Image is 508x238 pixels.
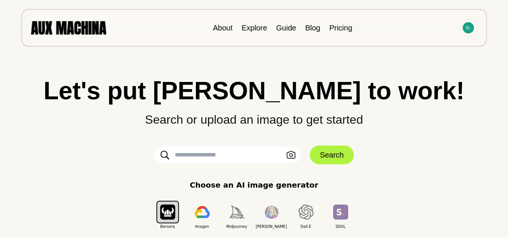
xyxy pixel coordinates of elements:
[185,224,220,229] span: Imagen
[463,22,474,33] img: Avatar
[299,205,314,220] img: Dall E
[195,206,210,218] img: Imagen
[15,78,493,103] h1: Let's put [PERSON_NAME] to work!
[190,179,318,191] p: Choose an AI image generator
[310,146,354,164] button: Search
[160,205,175,219] img: Berserq
[220,224,254,229] span: Midjourney
[323,224,358,229] span: SDXL
[15,103,493,129] p: Search or upload an image to get started
[276,24,296,32] a: Guide
[264,205,279,219] img: Leonardo
[31,21,106,34] img: AUX MACHINA
[241,24,267,32] a: Explore
[229,206,244,218] img: Midjourney
[213,24,232,32] a: About
[333,205,348,219] img: SDXL
[254,224,289,229] span: [PERSON_NAME]
[289,224,323,229] span: Dall E
[305,24,320,32] a: Blog
[150,224,185,229] span: Berserq
[329,24,352,32] a: Pricing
